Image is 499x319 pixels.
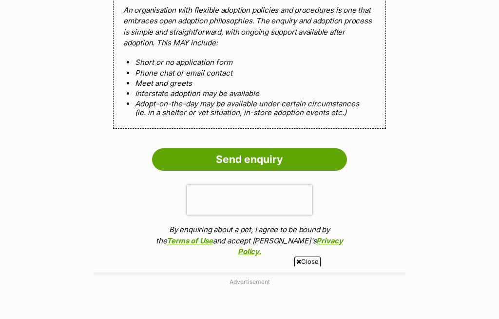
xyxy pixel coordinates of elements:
a: Terms of Use [167,236,212,245]
iframe: reCAPTCHA [187,185,312,215]
a: Privacy Policy. [238,236,343,257]
p: An organisation with flexible adoption policies and procedures is one that embraces open adoption... [123,5,376,49]
li: Short or no application form [135,58,364,66]
li: Phone chat or email contact [135,69,364,77]
li: Interstate adoption may be available [135,89,364,98]
li: Meet and greets [135,79,364,87]
li: Adopt-on-the-day may be available under certain circumstances (ie. in a shelter or vet situation,... [135,100,364,117]
span: Close [294,257,321,266]
input: Send enquiry [152,148,347,171]
iframe: Advertisement [72,270,427,314]
p: By enquiring about a pet, I agree to be bound by the and accept [PERSON_NAME]'s [152,224,347,258]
